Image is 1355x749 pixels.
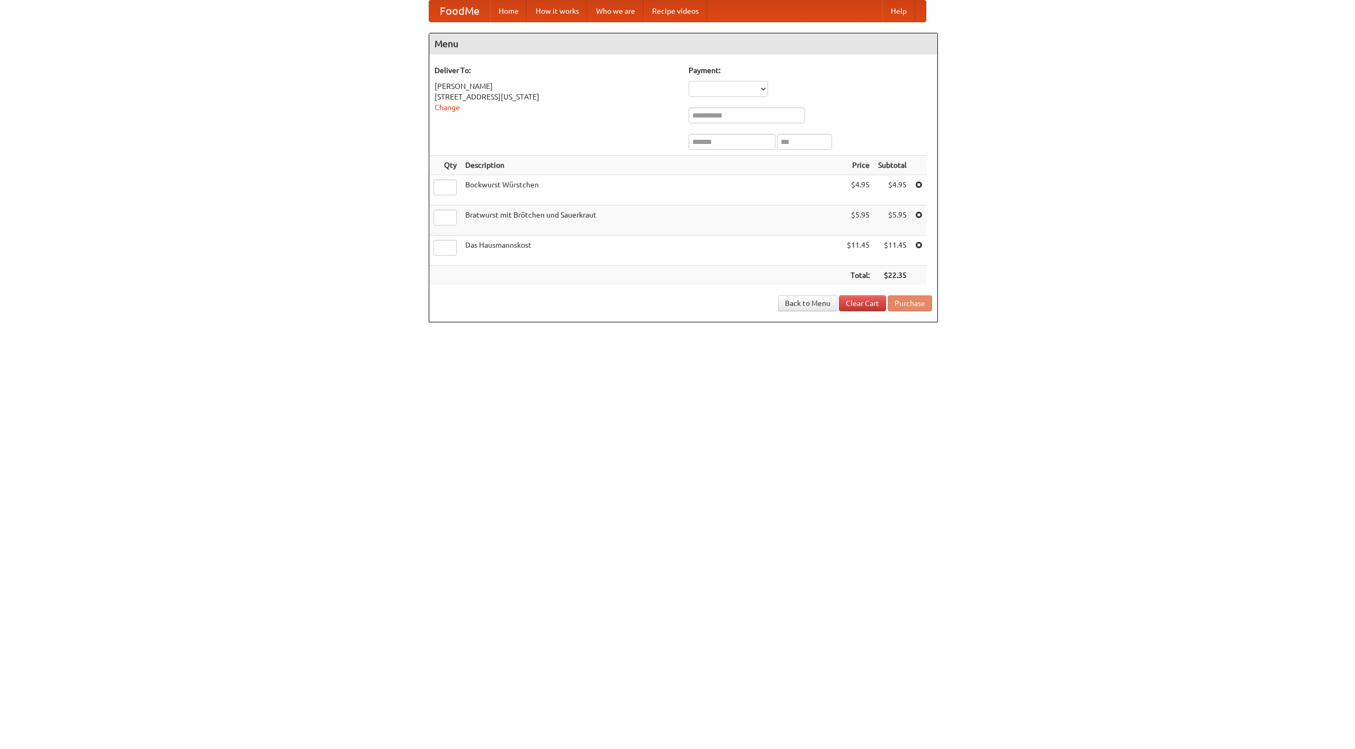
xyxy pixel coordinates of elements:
[778,295,837,311] a: Back to Menu
[874,175,911,205] td: $4.95
[874,156,911,175] th: Subtotal
[461,175,843,205] td: Bockwurst Würstchen
[882,1,915,22] a: Help
[843,205,874,236] td: $5.95
[839,295,886,311] a: Clear Cart
[429,33,937,55] h4: Menu
[644,1,707,22] a: Recipe videos
[490,1,527,22] a: Home
[435,81,678,92] div: [PERSON_NAME]
[461,205,843,236] td: Bratwurst mit Brötchen und Sauerkraut
[843,266,874,285] th: Total:
[435,92,678,102] div: [STREET_ADDRESS][US_STATE]
[874,205,911,236] td: $5.95
[435,103,460,112] a: Change
[888,295,932,311] button: Purchase
[874,266,911,285] th: $22.35
[843,175,874,205] td: $4.95
[527,1,588,22] a: How it works
[429,156,461,175] th: Qty
[689,65,932,76] h5: Payment:
[461,156,843,175] th: Description
[429,1,490,22] a: FoodMe
[843,156,874,175] th: Price
[843,236,874,266] td: $11.45
[588,1,644,22] a: Who we are
[461,236,843,266] td: Das Hausmannskost
[874,236,911,266] td: $11.45
[435,65,678,76] h5: Deliver To:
